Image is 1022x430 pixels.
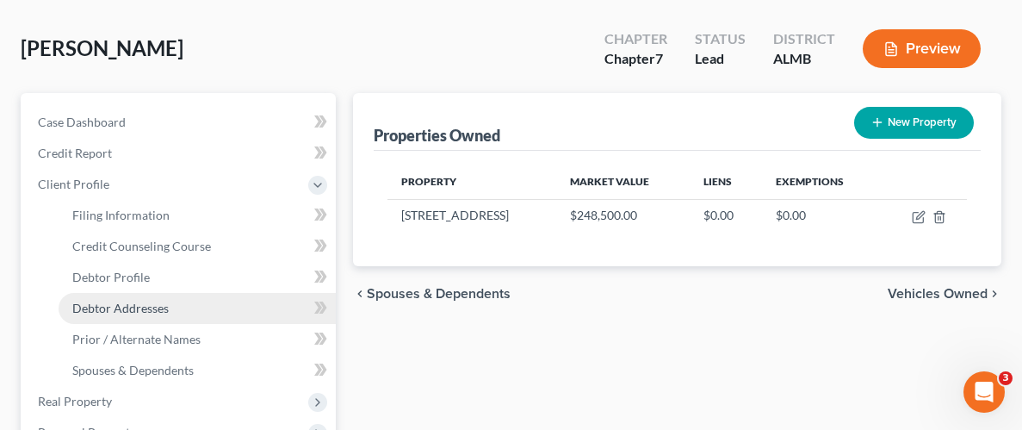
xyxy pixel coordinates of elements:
span: Client Profile [38,177,109,191]
button: New Property [854,107,974,139]
a: Credit Report [24,138,336,169]
a: Filing Information [59,200,336,231]
span: Credit Report [38,146,112,160]
a: Debtor Profile [59,262,336,293]
span: Spouses & Dependents [72,363,194,377]
td: $248,500.00 [556,199,690,232]
div: Chapter [604,29,667,49]
a: Credit Counseling Course [59,231,336,262]
div: District [773,29,835,49]
div: Chapter [604,49,667,69]
div: Status [695,29,746,49]
span: [PERSON_NAME] [21,35,183,60]
th: Property [387,165,556,199]
td: $0.00 [762,199,882,232]
span: 3 [999,371,1013,385]
iframe: Intercom live chat [963,371,1005,413]
a: Prior / Alternate Names [59,324,336,355]
button: Vehicles Owned chevron_right [888,287,1001,301]
td: $0.00 [690,199,762,232]
a: Debtor Addresses [59,293,336,324]
span: Filing Information [72,208,170,222]
span: 7 [655,50,663,66]
span: Spouses & Dependents [367,287,511,301]
span: Vehicles Owned [888,287,988,301]
td: [STREET_ADDRESS] [387,199,556,232]
button: chevron_left Spouses & Dependents [353,287,511,301]
span: Prior / Alternate Names [72,332,201,346]
th: Market Value [556,165,690,199]
i: chevron_right [988,287,1001,301]
span: Case Dashboard [38,115,126,129]
a: Spouses & Dependents [59,355,336,386]
i: chevron_left [353,287,367,301]
div: Lead [695,49,746,69]
a: Case Dashboard [24,107,336,138]
div: Properties Owned [374,125,500,146]
th: Liens [690,165,762,199]
button: Preview [863,29,981,68]
th: Exemptions [762,165,882,199]
div: ALMB [773,49,835,69]
span: Real Property [38,394,112,408]
span: Debtor Addresses [72,301,169,315]
span: Credit Counseling Course [72,239,211,253]
span: Debtor Profile [72,270,150,284]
